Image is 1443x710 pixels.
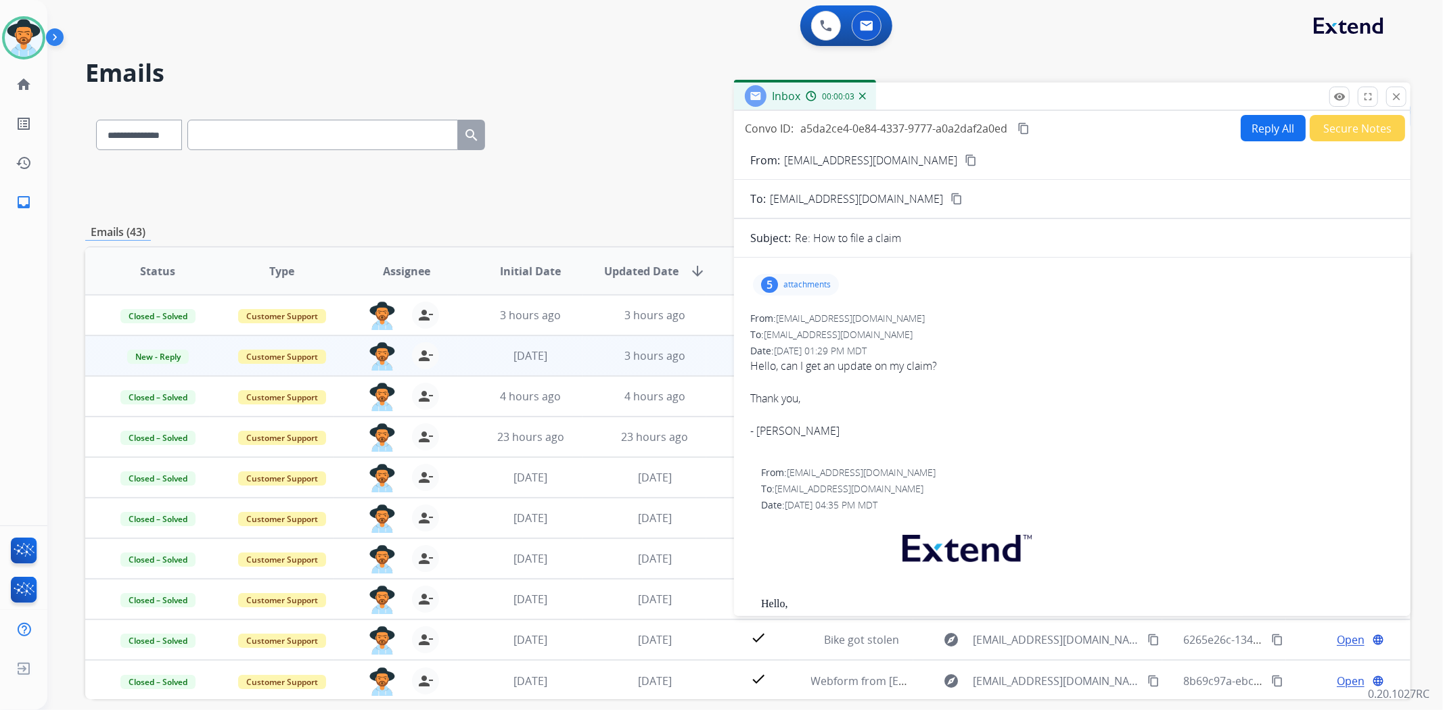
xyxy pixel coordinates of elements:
[417,469,434,486] mat-icon: person_remove
[238,675,326,689] span: Customer Support
[764,328,913,341] span: [EMAIL_ADDRESS][DOMAIN_NAME]
[369,383,396,411] img: agent-avatar
[238,390,326,404] span: Customer Support
[750,328,1394,341] div: To:
[513,592,547,607] span: [DATE]
[369,586,396,614] img: agent-avatar
[1368,686,1429,702] p: 0.20.1027RC
[943,673,959,689] mat-icon: explore
[750,230,791,246] p: Subject:
[750,344,1394,358] div: Date:
[238,471,326,486] span: Customer Support
[761,498,1394,512] div: Date:
[886,519,1045,572] img: extend.png
[1017,122,1030,135] mat-icon: content_copy
[85,224,151,241] p: Emails (43)
[824,632,899,647] span: Bike got stolen
[417,429,434,445] mat-icon: person_remove
[417,591,434,607] mat-icon: person_remove
[1337,632,1365,648] span: Open
[750,152,780,168] p: From:
[973,673,1139,689] span: [EMAIL_ADDRESS][DOMAIN_NAME]
[750,390,1394,406] div: Thank you,
[369,504,396,533] img: agent-avatar
[513,632,547,647] span: [DATE]
[1390,91,1402,103] mat-icon: close
[417,510,434,526] mat-icon: person_remove
[417,307,434,323] mat-icon: person_remove
[513,673,547,688] span: [DATE]
[776,312,925,325] span: [EMAIL_ADDRESS][DOMAIN_NAME]
[513,348,547,363] span: [DATE]
[369,342,396,371] img: agent-avatar
[120,431,196,445] span: Closed – Solved
[120,675,196,689] span: Closed – Solved
[750,423,1394,439] div: - [PERSON_NAME]
[965,154,977,166] mat-icon: content_copy
[369,464,396,492] img: agent-avatar
[497,429,564,444] span: 23 hours ago
[417,348,434,364] mat-icon: person_remove
[238,431,326,445] span: Customer Support
[238,634,326,648] span: Customer Support
[238,552,326,567] span: Customer Support
[238,512,326,526] span: Customer Support
[1310,115,1405,141] button: Secure Notes
[1362,91,1374,103] mat-icon: fullscreen
[16,76,32,93] mat-icon: home
[1372,675,1384,687] mat-icon: language
[638,673,672,688] span: [DATE]
[822,91,854,102] span: 00:00:03
[638,470,672,485] span: [DATE]
[624,348,685,363] span: 3 hours ago
[638,511,672,525] span: [DATE]
[238,309,326,323] span: Customer Support
[689,263,706,279] mat-icon: arrow_downward
[624,308,685,323] span: 3 hours ago
[140,263,175,279] span: Status
[811,673,1118,688] span: Webform from [EMAIL_ADDRESS][DOMAIN_NAME] on [DATE]
[369,302,396,330] img: agent-avatar
[784,152,957,168] p: [EMAIL_ADDRESS][DOMAIN_NAME]
[800,121,1007,136] span: a5da2ce4-0e84-4337-9777-a0a2daf2a0ed
[761,482,1394,496] div: To:
[16,155,32,171] mat-icon: history
[1372,634,1384,646] mat-icon: language
[750,358,1394,439] div: Hello, can I get an update on my claim?
[750,312,1394,325] div: From:
[417,673,434,689] mat-icon: person_remove
[787,466,936,479] span: [EMAIL_ADDRESS][DOMAIN_NAME]
[604,263,679,279] span: Updated Date
[1184,632,1388,647] span: 6265e26c-134d-492c-a670-fa57c2ced412
[513,470,547,485] span: [DATE]
[463,127,480,143] mat-icon: search
[750,671,766,687] mat-icon: check
[120,593,196,607] span: Closed – Solved
[369,626,396,655] img: agent-avatar
[775,482,923,495] span: [EMAIL_ADDRESS][DOMAIN_NAME]
[120,471,196,486] span: Closed – Solved
[621,429,688,444] span: 23 hours ago
[745,120,794,137] p: Convo ID:
[269,263,294,279] span: Type
[950,193,963,205] mat-icon: content_copy
[120,552,196,567] span: Closed – Solved
[238,350,326,364] span: Customer Support
[120,309,196,323] span: Closed – Solved
[761,277,778,293] div: 5
[120,390,196,404] span: Closed – Solved
[772,89,800,103] span: Inbox
[761,466,1394,479] div: From:
[638,551,672,566] span: [DATE]
[761,598,1394,610] p: Hello,
[238,593,326,607] span: Customer Support
[1241,115,1306,141] button: Reply All
[1271,675,1283,687] mat-icon: content_copy
[1271,634,1283,646] mat-icon: content_copy
[417,388,434,404] mat-icon: person_remove
[783,279,831,290] p: attachments
[16,116,32,132] mat-icon: list_alt
[943,632,959,648] mat-icon: explore
[785,498,877,511] span: [DATE] 04:35 PM MDT
[638,632,672,647] span: [DATE]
